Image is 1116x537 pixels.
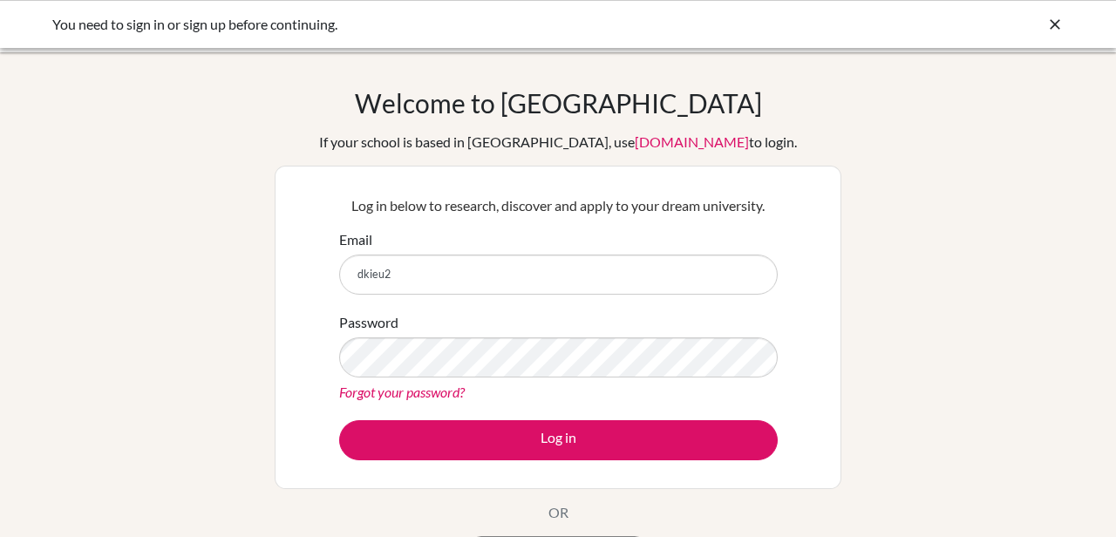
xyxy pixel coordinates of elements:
[355,87,762,119] h1: Welcome to [GEOGRAPHIC_DATA]
[319,132,797,153] div: If your school is based in [GEOGRAPHIC_DATA], use to login.
[339,312,398,333] label: Password
[339,229,372,250] label: Email
[548,502,568,523] p: OR
[339,195,778,216] p: Log in below to research, discover and apply to your dream university.
[339,384,465,400] a: Forgot your password?
[635,133,749,150] a: [DOMAIN_NAME]
[52,14,802,35] div: You need to sign in or sign up before continuing.
[339,420,778,460] button: Log in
